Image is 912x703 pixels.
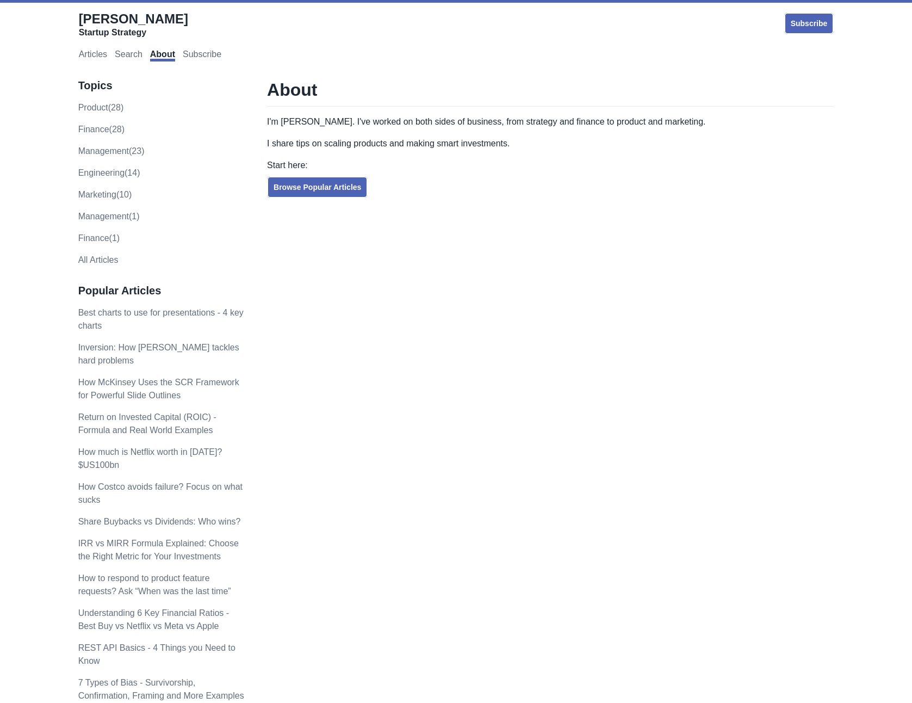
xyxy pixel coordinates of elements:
[267,137,834,150] p: I share tips on scaling products and making smart investments.
[78,412,216,435] a: Return on Invested Capital (ROIC) - Formula and Real World Examples
[78,146,145,156] a: management(23)
[78,308,244,330] a: Best charts to use for presentations - 4 key charts
[267,176,368,198] a: Browse Popular Articles
[78,125,125,134] a: finance(28)
[784,13,834,34] a: Subscribe
[79,50,107,61] a: Articles
[78,608,229,631] a: Understanding 6 Key Financial Ratios - Best Buy vs Netflix vs Meta vs Apple
[115,50,142,61] a: Search
[150,50,175,61] a: About
[78,103,124,112] a: product(28)
[78,343,239,365] a: Inversion: How [PERSON_NAME] tackles hard problems
[267,79,834,107] h1: About
[78,190,132,199] a: marketing(10)
[78,517,241,526] a: Share Buybacks vs Dividends: Who wins?
[78,284,244,298] h3: Popular Articles
[78,168,140,177] a: engineering(14)
[79,27,188,38] div: Startup Strategy
[267,159,834,172] p: Start here:
[78,447,222,470] a: How much is Netflix worth in [DATE]? $US100bn
[78,573,231,596] a: How to respond to product feature requests? Ask “When was the last time”
[78,643,235,665] a: REST API Basics - 4 Things you Need to Know
[267,115,834,128] p: I'm [PERSON_NAME]. I've worked on both sides of business, from strategy and finance to product an...
[78,378,239,400] a: How McKinsey Uses the SCR Framework for Powerful Slide Outlines
[78,482,243,504] a: How Costco avoids failure? Focus on what sucks
[78,678,244,700] a: 7 Types of Bias - Survivorship, Confirmation, Framing and More Examples
[78,255,119,264] a: All Articles
[78,79,244,92] h3: Topics
[79,11,188,38] a: [PERSON_NAME]Startup Strategy
[78,212,140,221] a: Management(1)
[183,50,221,61] a: Subscribe
[78,539,239,561] a: IRR vs MIRR Formula Explained: Choose the Right Metric for Your Investments
[79,11,188,26] span: [PERSON_NAME]
[78,233,120,243] a: Finance(1)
